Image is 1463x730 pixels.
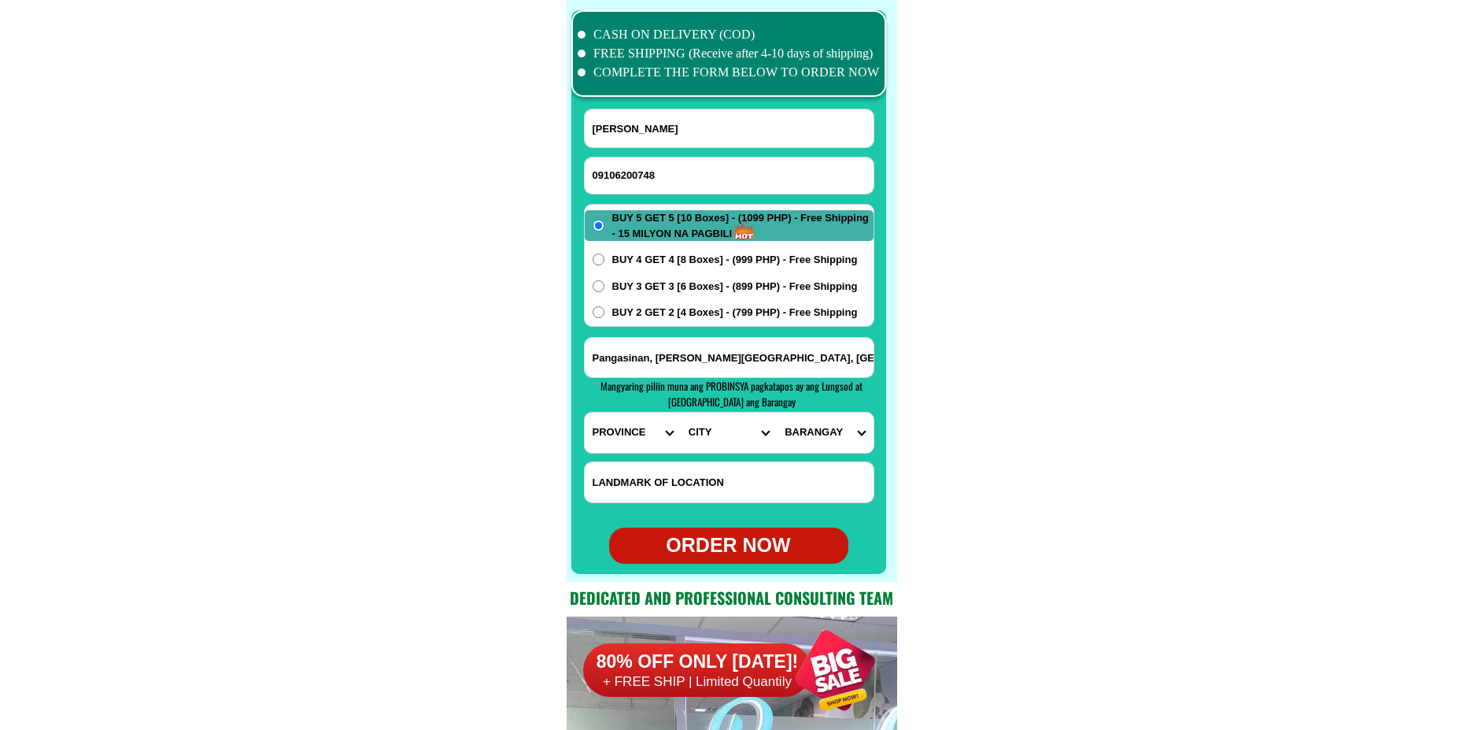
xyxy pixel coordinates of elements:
[593,306,604,318] input: BUY 2 GET 2 [4 Boxes] - (799 PHP) - Free Shipping
[585,338,874,377] input: Input address
[578,25,880,44] li: CASH ON DELIVERY (COD)
[612,210,874,241] span: BUY 5 GET 5 [10 Boxes] - (1099 PHP) - Free Shipping - 15 MILYON NA PAGBILI
[585,413,681,453] select: Select province
[612,252,858,268] span: BUY 4 GET 4 [8 Boxes] - (999 PHP) - Free Shipping
[578,44,880,63] li: FREE SHIPPING (Receive after 4-10 days of shipping)
[578,63,880,82] li: COMPLETE THE FORM BELOW TO ORDER NOW
[681,413,777,453] select: Select district
[593,280,604,292] input: BUY 3 GET 3 [6 Boxes] - (899 PHP) - Free Shipping
[585,462,874,502] input: Input LANDMARKOFLOCATION
[583,650,811,674] h6: 80% OFF ONLY [DATE]!
[585,109,874,147] input: Input full_name
[609,531,848,561] div: ORDER NOW
[567,586,897,610] h2: Dedicated and professional consulting team
[600,378,863,409] span: Mangyaring piliin muna ang PROBINSYA pagkatapos ay ang Lungsod at [GEOGRAPHIC_DATA] ang Barangay
[585,157,874,194] input: Input phone_number
[612,305,858,321] span: BUY 2 GET 2 [4 Boxes] - (799 PHP) - Free Shipping
[593,254,604,265] input: BUY 4 GET 4 [8 Boxes] - (999 PHP) - Free Shipping
[612,279,858,295] span: BUY 3 GET 3 [6 Boxes] - (899 PHP) - Free Shipping
[583,673,811,691] h6: + FREE SHIP | Limited Quantily
[593,220,604,232] input: BUY 5 GET 5 [10 Boxes] - (1099 PHP) - Free Shipping - 15 MILYON NA PAGBILI
[777,413,873,453] select: Select commune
